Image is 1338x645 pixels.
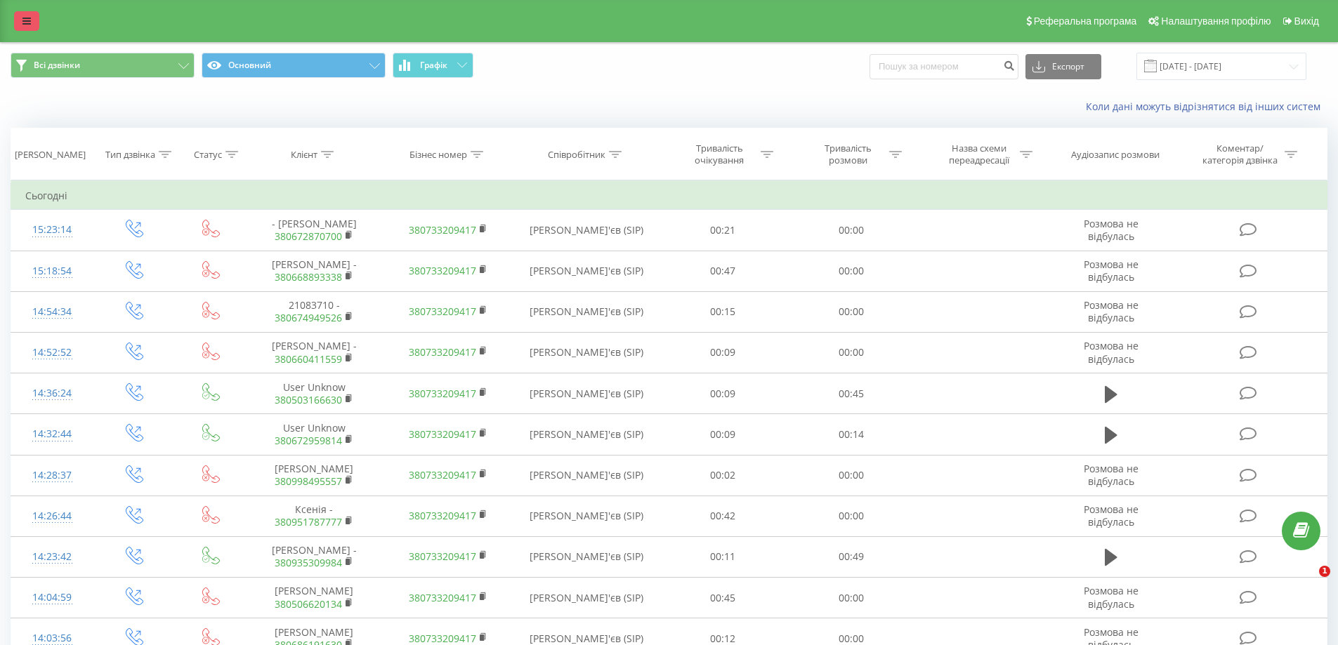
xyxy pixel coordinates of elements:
[870,54,1018,79] input: Пошук за номером
[1084,339,1139,365] span: Розмова не відбулась
[1084,298,1139,324] span: Розмова не відбулась
[515,373,659,414] td: [PERSON_NAME]'єв (SIP)
[659,291,787,332] td: 00:15
[393,53,473,78] button: Графік
[787,332,916,373] td: 00:00
[1025,54,1101,79] button: Експорт
[659,578,787,618] td: 00:45
[247,210,381,251] td: - [PERSON_NAME]
[409,264,476,277] a: 380733209417
[1034,15,1137,27] span: Реферальна програма
[25,462,79,489] div: 14:28:37
[1294,15,1319,27] span: Вихід
[275,474,342,488] a: 380998495557
[275,270,342,284] a: 380668893338
[25,339,79,366] div: 14:52:52
[787,455,916,496] td: 00:00
[515,210,659,251] td: [PERSON_NAME]'єв (SIP)
[247,291,381,332] td: 21083710 -
[247,414,381,455] td: User Unknow
[11,182,1327,210] td: Сьогодні
[515,496,659,536] td: [PERSON_NAME]'єв (SIP)
[515,251,659,291] td: [PERSON_NAME]'єв (SIP)
[409,149,467,161] div: Бізнес номер
[659,496,787,536] td: 00:42
[1319,566,1330,577] span: 1
[787,251,916,291] td: 00:00
[811,142,886,166] div: Тривалість розмови
[34,60,80,71] span: Всі дзвінки
[194,149,222,161] div: Статус
[787,496,916,536] td: 00:00
[409,509,476,522] a: 380733209417
[275,352,342,366] a: 380660411559
[247,251,381,291] td: [PERSON_NAME] -
[1199,142,1281,166] div: Коментар/категорія дзвінка
[202,53,386,78] button: Основний
[659,373,787,414] td: 00:09
[1161,15,1271,27] span: Налаштування профілю
[11,53,195,78] button: Всі дзвінки
[1084,258,1139,284] span: Розмова не відбулась
[515,455,659,496] td: [PERSON_NAME]'єв (SIP)
[515,536,659,577] td: [PERSON_NAME]'єв (SIP)
[409,632,476,645] a: 380733209417
[291,149,317,161] div: Клієнт
[25,584,79,611] div: 14:04:59
[787,578,916,618] td: 00:00
[275,434,342,447] a: 380672959814
[787,414,916,455] td: 00:14
[247,455,381,496] td: [PERSON_NAME]
[515,332,659,373] td: [PERSON_NAME]'єв (SIP)
[25,258,79,285] div: 15:18:54
[659,251,787,291] td: 00:47
[1084,584,1139,610] span: Розмова не відбулась
[515,578,659,618] td: [PERSON_NAME]'єв (SIP)
[659,414,787,455] td: 00:09
[1071,149,1160,161] div: Аудіозапис розмови
[515,291,659,332] td: [PERSON_NAME]'єв (SIP)
[25,298,79,326] div: 14:54:34
[275,230,342,243] a: 380672870700
[409,591,476,604] a: 380733209417
[409,305,476,318] a: 380733209417
[247,578,381,618] td: [PERSON_NAME]
[409,427,476,441] a: 380733209417
[275,311,342,324] a: 380674949526
[25,543,79,571] div: 14:23:42
[548,149,605,161] div: Співробітник
[515,414,659,455] td: [PERSON_NAME]'єв (SIP)
[247,332,381,373] td: [PERSON_NAME] -
[659,536,787,577] td: 00:11
[247,373,381,414] td: User Unknow
[409,345,476,359] a: 380733209417
[420,60,447,70] span: Графік
[105,149,155,161] div: Тип дзвінка
[409,468,476,481] a: 380733209417
[25,380,79,407] div: 14:36:24
[941,142,1016,166] div: Назва схеми переадресації
[275,393,342,406] a: 380503166630
[25,503,79,530] div: 14:26:44
[1290,566,1324,599] iframe: Intercom live chat
[247,536,381,577] td: [PERSON_NAME] -
[25,216,79,244] div: 15:23:14
[409,223,476,237] a: 380733209417
[1084,503,1139,528] span: Розмова не відбулась
[682,142,757,166] div: Тривалість очікування
[1084,217,1139,243] span: Розмова не відбулась
[1084,462,1139,488] span: Розмова не відбулась
[659,332,787,373] td: 00:09
[787,291,916,332] td: 00:00
[409,550,476,563] a: 380733209417
[659,210,787,251] td: 00:21
[275,515,342,528] a: 380951787777
[275,556,342,569] a: 380935309984
[787,373,916,414] td: 00:45
[275,597,342,611] a: 380506620134
[15,149,86,161] div: [PERSON_NAME]
[787,536,916,577] td: 00:49
[409,387,476,400] a: 380733209417
[247,496,381,536] td: Ксенія -
[1086,100,1327,113] a: Коли дані можуть відрізнятися вiд інших систем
